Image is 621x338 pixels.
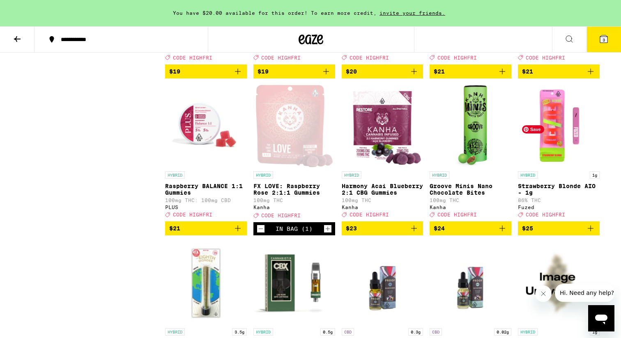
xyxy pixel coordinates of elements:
[253,328,273,336] p: HYBRID
[430,171,449,179] p: HYBRID
[165,64,247,78] button: Add to bag
[518,328,538,336] p: HYBRID
[437,212,477,217] span: CODE HIGHFRI
[408,328,423,336] p: 0.3g
[342,198,423,203] p: 100mg THC
[165,171,185,179] p: HYBRID
[430,64,511,78] button: Add to bag
[518,64,600,78] button: Add to bag
[522,125,544,133] span: Save
[165,85,247,221] a: Open page for Raspberry BALANCE 1:1 Gummies from PLUS
[342,85,423,167] img: Kanha - Harmony Acai Blueberry 2:1 CBG Gummies
[590,171,600,179] p: 1g
[169,225,180,232] span: $21
[603,37,605,42] span: 3
[232,328,247,336] p: 3.5g
[165,221,247,235] button: Add to bag
[165,242,247,324] img: Froot - The Eighth Wonder Infused - 3.5g
[342,328,354,336] p: CBD
[434,68,445,75] span: $21
[342,85,423,221] a: Open page for Harmony Acai Blueberry 2:1 CBG Gummies from Kanha
[430,221,511,235] button: Add to bag
[253,198,335,203] p: 100mg THC
[526,55,565,60] span: CODE HIGHFRI
[588,305,614,331] iframe: Button to launch messaging window
[437,55,477,60] span: CODE HIGHFRI
[430,242,511,324] img: Proof - 20:1 High CBD Tincture - 15mg
[342,183,423,196] p: Harmony Acai Blueberry 2:1 CBG Gummies
[173,10,377,16] span: You have $20.00 available for this order! To earn more credit,
[342,171,361,179] p: HYBRID
[434,225,445,232] span: $24
[518,183,600,196] p: Strawberry Blonde AIO - 1g
[169,68,180,75] span: $19
[377,10,448,16] span: invite your friends.
[173,55,212,60] span: CODE HIGHFRI
[253,85,335,222] a: Open page for FX LOVE: Raspberry Rose 2:1:1 Gummies from Kanha
[261,55,301,60] span: CODE HIGHFRI
[430,85,511,221] a: Open page for Groove Minis Nano Chocolate Bites from Kanha
[342,64,423,78] button: Add to bag
[430,205,511,210] div: Kanha
[253,205,335,210] div: Kanha
[253,171,273,179] p: HYBRID
[342,205,423,210] div: Kanha
[320,328,335,336] p: 0.5g
[430,183,511,196] p: Groove Minis Nano Chocolate Bites
[342,242,423,324] img: Proof - 1:1 THC:CBD Balanced Tincture - 300mg
[518,242,600,324] img: Punch Edibles - Dulce De Sherbert Live Rosin Badder - 1g
[165,183,247,196] p: Raspberry BALANCE 1:1 Gummies
[165,85,247,167] img: PLUS - Raspberry BALANCE 1:1 Gummies
[346,225,357,232] span: $23
[350,55,389,60] span: CODE HIGHFRI
[430,198,511,203] p: 100mg THC
[276,225,313,232] div: In Bag (1)
[253,183,335,196] p: FX LOVE: Raspberry Rose 2:1:1 Gummies
[518,171,538,179] p: HYBRID
[590,328,600,336] p: 1g
[518,205,600,210] div: Fuzed
[454,85,487,167] img: Kanha - Groove Minis Nano Chocolate Bites
[261,213,301,218] span: CODE HIGHFRI
[165,205,247,210] div: PLUS
[518,221,600,235] button: Add to bag
[165,198,247,203] p: 100mg THC: 100mg CBD
[555,284,614,302] iframe: Message from company
[173,212,212,217] span: CODE HIGHFRI
[257,225,265,233] button: Decrement
[350,212,389,217] span: CODE HIGHFRI
[258,68,269,75] span: $19
[346,68,357,75] span: $20
[518,198,600,203] p: 86% THC
[324,225,332,233] button: Increment
[253,64,335,78] button: Add to bag
[165,328,185,336] p: HYBRID
[518,85,600,167] img: Fuzed - Strawberry Blonde AIO - 1g
[494,328,511,336] p: 0.02g
[522,225,533,232] span: $25
[430,328,442,336] p: CBD
[253,242,335,324] img: Cannabiotix - Gm-uhOh Live Resin - 0.5g
[522,68,533,75] span: $21
[518,85,600,221] a: Open page for Strawberry Blonde AIO - 1g from Fuzed
[535,285,552,302] iframe: Close message
[342,221,423,235] button: Add to bag
[526,212,565,217] span: CODE HIGHFRI
[586,27,621,52] button: 3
